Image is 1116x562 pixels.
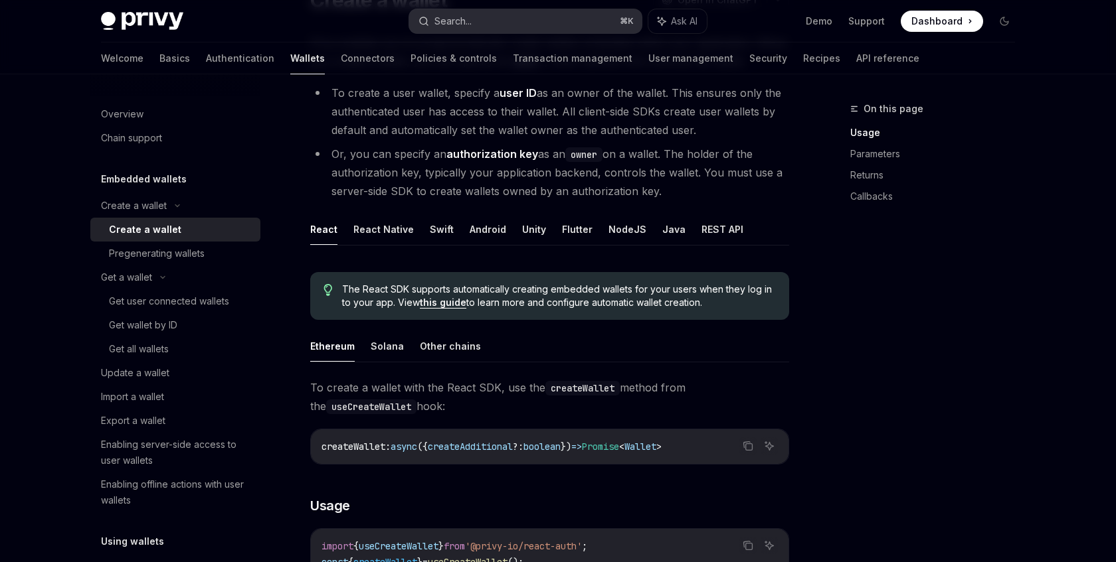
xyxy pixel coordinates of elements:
button: REST API [701,214,743,245]
a: User management [648,42,733,74]
span: Promise [582,441,619,453]
div: Create a wallet [101,198,167,214]
a: Recipes [803,42,840,74]
button: Toggle dark mode [994,11,1015,32]
strong: authorization key [446,147,538,161]
div: Search... [434,13,472,29]
span: import [322,540,353,552]
a: Returns [850,165,1026,186]
div: Chain support [101,130,162,146]
a: Get all wallets [90,337,260,361]
div: Get a wallet [101,269,152,285]
div: Pregenerating wallets [109,246,205,261]
button: React [310,214,337,245]
code: owner [565,147,603,162]
a: Transaction management [513,42,632,74]
button: Android [470,214,506,245]
a: Import a wallet [90,385,260,409]
span: Usage [310,496,350,515]
button: Swift [430,214,454,245]
span: '@privy-io/react-auth' [465,540,582,552]
h5: Using wallets [101,533,164,549]
a: Connectors [341,42,395,74]
a: Usage [850,122,1026,143]
div: Export a wallet [101,413,165,429]
code: createWallet [545,381,620,395]
button: Ethereum [310,330,355,362]
button: Ask AI [761,437,778,455]
div: Get wallet by ID [109,317,177,333]
a: Export a wallet [90,409,260,433]
span: ⌘ K [620,16,634,27]
span: { [353,540,359,552]
span: from [444,540,465,552]
a: Basics [159,42,190,74]
a: this guide [420,297,466,309]
button: Other chains [420,330,481,362]
a: Pregenerating wallets [90,242,260,265]
span: The React SDK supports automatically creating embedded wallets for your users when they log in to... [342,283,776,309]
span: On this page [864,101,923,117]
button: Ask AI [761,537,778,554]
span: }) [561,441,571,453]
button: Copy the contents from the code block [739,537,757,554]
button: Copy the contents from the code block [739,437,757,455]
a: Create a wallet [90,218,260,242]
span: ?: [513,441,523,453]
span: } [438,540,444,552]
span: : [385,441,391,453]
a: Get user connected wallets [90,289,260,313]
a: Get wallet by ID [90,313,260,337]
a: Policies & controls [411,42,497,74]
div: Enabling offline actions with user wallets [101,476,252,508]
a: Authentication [206,42,274,74]
a: API reference [856,42,919,74]
button: React Native [353,214,414,245]
span: Dashboard [911,15,963,28]
a: Callbacks [850,186,1026,207]
button: NodeJS [608,214,646,245]
span: Wallet [624,441,656,453]
span: < [619,441,624,453]
button: Solana [371,330,404,362]
button: Unity [522,214,546,245]
div: Create a wallet [109,222,181,238]
a: Wallets [290,42,325,74]
a: Parameters [850,143,1026,165]
div: Get all wallets [109,341,169,357]
a: Support [848,15,885,28]
svg: Tip [324,284,333,296]
span: ({ [417,441,428,453]
span: => [571,441,582,453]
a: Dashboard [901,11,983,32]
button: Ask AI [648,9,707,33]
button: Flutter [562,214,593,245]
a: Enabling server-side access to user wallets [90,433,260,472]
a: Update a wallet [90,361,260,385]
span: useCreateWallet [359,540,438,552]
span: To create a wallet with the React SDK, use the method from the hook: [310,378,789,415]
a: Enabling offline actions with user wallets [90,472,260,512]
span: createWallet [322,441,385,453]
a: Demo [806,15,832,28]
div: Overview [101,106,143,122]
a: Chain support [90,126,260,150]
a: Welcome [101,42,143,74]
button: Java [662,214,686,245]
div: Import a wallet [101,389,164,405]
span: ; [582,540,587,552]
button: Search...⌘K [409,9,642,33]
div: Get user connected wallets [109,293,229,309]
span: Ask AI [671,15,697,28]
span: async [391,441,417,453]
li: To create a user wallet, specify a as an owner of the wallet. This ensures only the authenticated... [310,84,789,139]
img: dark logo [101,12,183,31]
a: Overview [90,102,260,126]
a: Security [749,42,787,74]
div: Update a wallet [101,365,169,381]
div: Enabling server-side access to user wallets [101,437,252,468]
span: boolean [523,441,561,453]
span: > [656,441,662,453]
h5: Embedded wallets [101,171,187,187]
span: createAdditional [428,441,513,453]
